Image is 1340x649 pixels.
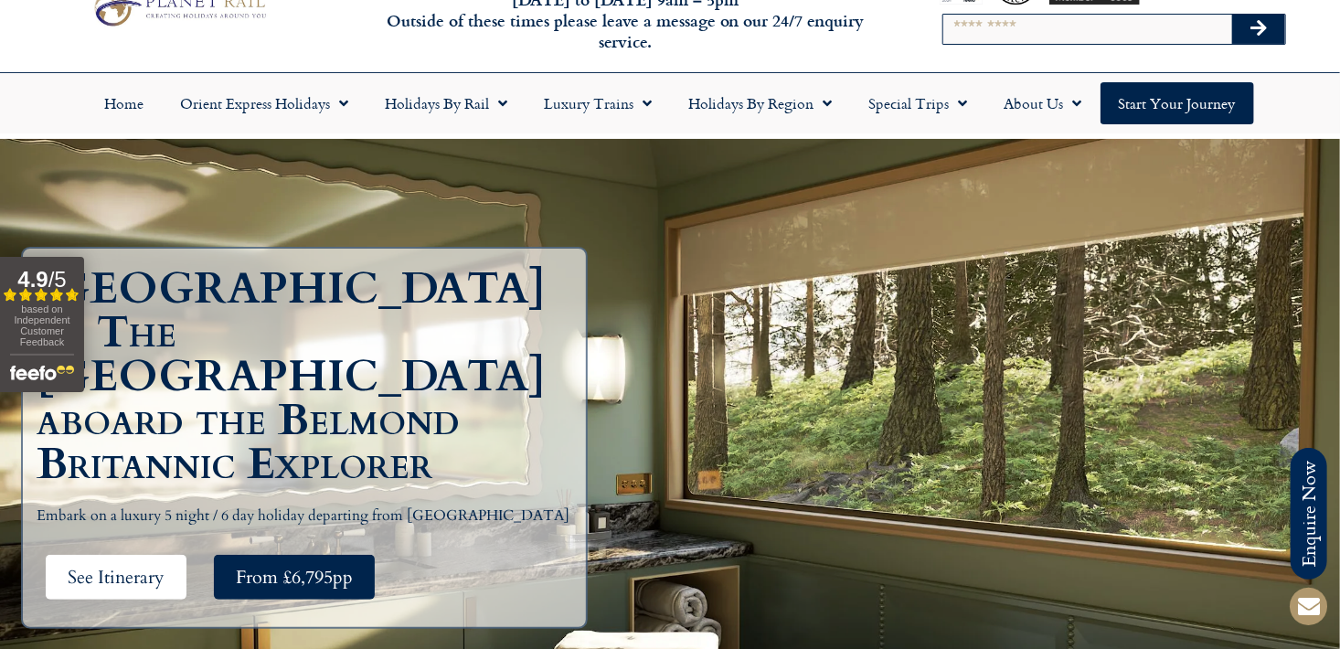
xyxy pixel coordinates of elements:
a: From £6,795pp [214,555,375,600]
a: Holidays by Rail [367,82,526,124]
a: Orient Express Holidays [163,82,367,124]
span: See Itinerary [68,566,165,589]
a: Special Trips [851,82,986,124]
p: Embark on a luxury 5 night / 6 day holiday departing from [GEOGRAPHIC_DATA] [37,505,581,528]
nav: Menu [9,82,1331,124]
a: Luxury Trains [526,82,671,124]
a: Home [87,82,163,124]
a: About Us [986,82,1101,124]
a: See Itinerary [46,555,186,600]
a: Holidays by Region [671,82,851,124]
a: Start your Journey [1101,82,1254,124]
h1: [GEOGRAPHIC_DATA] to The [GEOGRAPHIC_DATA] aboard the Belmond Britannic Explorer [37,267,581,486]
button: Search [1232,15,1285,44]
span: From £6,795pp [236,566,353,589]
